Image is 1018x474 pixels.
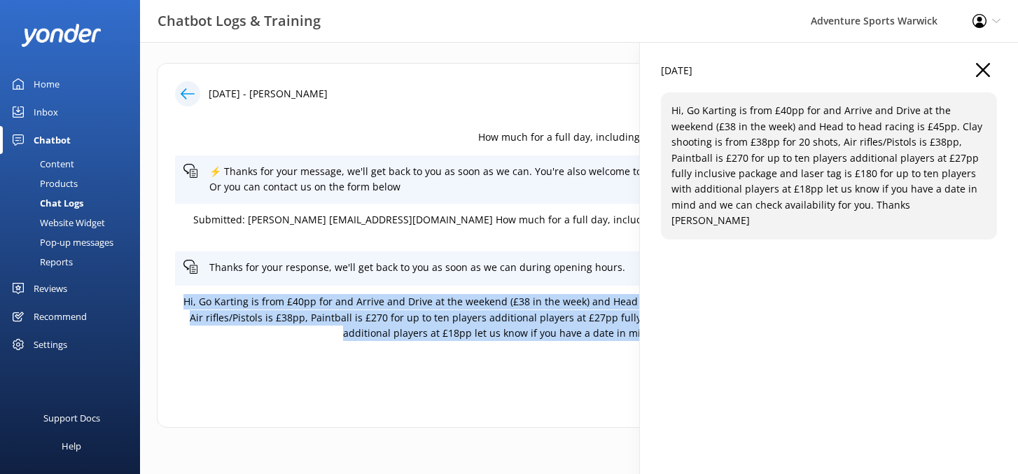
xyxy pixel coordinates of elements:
[8,232,140,252] a: Pop-up messages
[34,98,58,126] div: Inbox
[8,213,140,232] a: Website Widget
[8,193,140,213] a: Chat Logs
[8,174,78,193] div: Products
[209,164,975,195] p: ⚡ Thanks for your message, we'll get back to you as soon as we can. You're also welcome to keep m...
[8,252,140,272] a: Reports
[183,212,949,244] p: Submitted: [PERSON_NAME] [EMAIL_ADDRESS][DOMAIN_NAME] How much for a full day, including karting,...
[34,274,67,302] div: Reviews
[34,126,71,154] div: Chatbot
[8,232,113,252] div: Pop-up messages
[183,294,949,341] p: Hi, Go Karting is from £40pp for and Arrive and Drive at the weekend (£38 in the week) and Head t...
[158,10,321,32] h3: Chatbot Logs & Training
[976,63,990,78] button: Close
[34,302,87,330] div: Recommend
[183,130,949,145] p: How much for a full day, including karting, pigeon shooting, pistol shooting, paint ball and Laze...
[8,213,105,232] div: Website Widget
[661,63,692,78] p: [DATE]
[8,252,73,272] div: Reports
[8,193,83,213] div: Chat Logs
[8,154,140,174] a: Content
[62,432,81,460] div: Help
[43,404,100,432] div: Support Docs
[34,70,60,98] div: Home
[8,154,74,174] div: Content
[34,330,67,358] div: Settings
[209,260,975,275] p: Thanks for your response, we'll get back to you as soon as we can during opening hours.
[671,103,986,228] p: Hi, Go Karting is from £40pp for and Arrive and Drive at the weekend (£38 in the week) and Head t...
[209,86,328,102] p: [DATE] - [PERSON_NAME]
[183,358,949,374] p: Email sent to customer
[21,24,102,47] img: yonder-white-logo.png
[8,174,140,193] a: Products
